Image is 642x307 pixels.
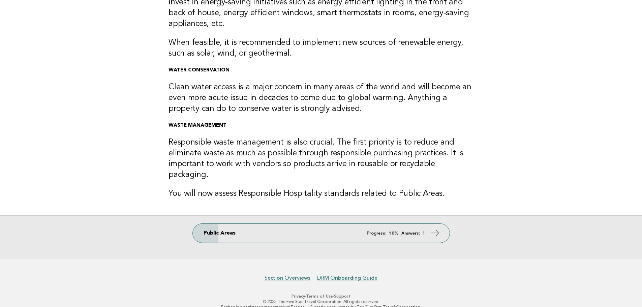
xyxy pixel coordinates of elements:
em: Answers: [401,231,420,236]
h3: When feasible, it is recommended to implement new sources of renewable energy, such as solar, win... [169,37,473,59]
h3: You will now assess Responsible Hospitality standards related to Public Areas. [169,188,473,199]
strong: 10% [389,231,399,236]
strong: 1 [423,231,425,236]
a: Support [334,294,350,299]
a: Terms of Use [306,294,333,299]
a: Public Areas Progress: 10% Answers: 1 [193,224,450,243]
p: © 2025 The Five Star Travel Corporation. All rights reserved. [115,299,527,304]
a: Privacy [292,294,305,299]
h3: Clean water access is a major concern in many areas of the world and will become an even more acu... [169,82,473,114]
a: Section Overviews [265,275,310,281]
em: Progress: [367,231,386,236]
strong: WATER CONSERVATION [169,68,230,73]
p: · · [115,294,527,299]
strong: WASTE MANAGEMENT [169,123,226,128]
a: DRM Onboarding Guide [317,275,377,281]
h3: Responsible waste management is also crucial. The first priority is to reduce and eliminate waste... [169,137,473,180]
